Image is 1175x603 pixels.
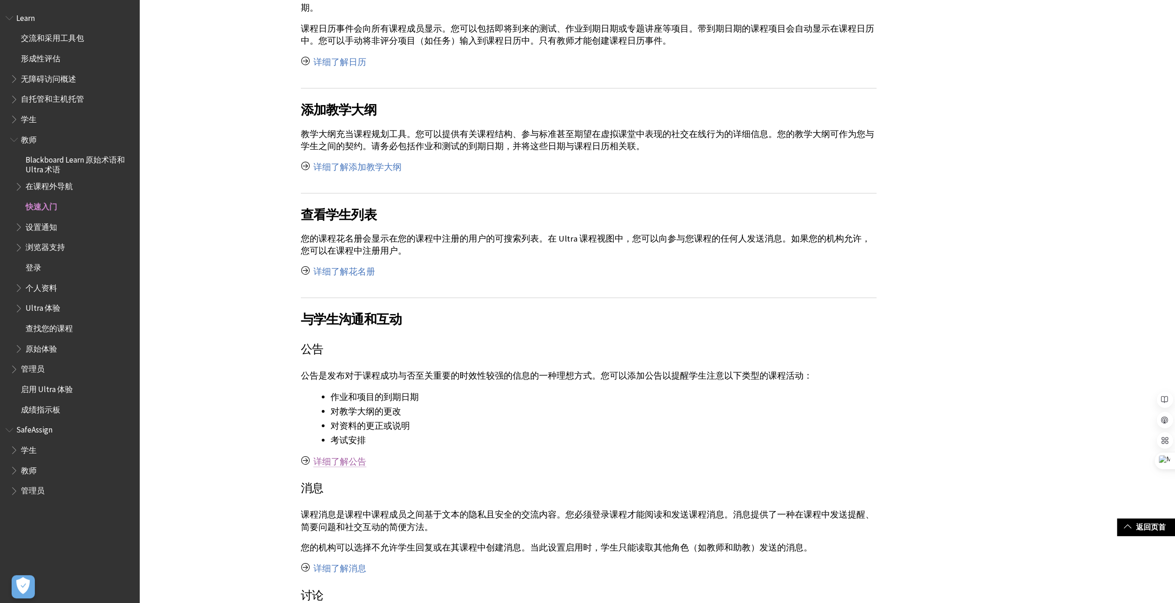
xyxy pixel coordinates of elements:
[26,301,60,313] span: Ultra 体验
[26,260,41,272] span: 登录
[21,361,45,374] span: 管理员
[301,88,876,119] h2: 添加教学大纲
[331,390,876,403] li: 作业和项目的到期日期
[331,405,876,418] li: 对教学大纲的更改
[26,321,73,333] span: 查找您的课程
[301,23,876,47] p: 课程日历事件会向所有课程成员显示。您可以包括即将到来的测试、作业到期日期或专题讲座等项目。带到期日期的课程项目会自动显示在课程日历中。您可以手动将非评分项目（如任务）输入到课程日历中。只有教师才...
[313,563,366,574] a: 详细了解消息
[301,232,876,256] p: 您的课程花名册会显示在您的课程中注册的用户的可搜索列表。在 Ultra 课程视图中，您可以向参与您课程的任何人发送消息。如果您的机构允许，您可以在课程中注册用户。
[26,179,73,191] span: 在课程外导航
[26,219,57,232] span: 设置通知
[16,422,52,435] span: SafeAssign
[331,419,876,432] li: 对资料的更正或说明
[21,463,37,475] span: 教师
[21,51,60,63] span: 形成性评估
[301,128,876,152] p: 教学大纲充当课程规划工具。您可以提供有关课程结构、参与标准甚至期望在虚拟课堂中表现的社交在线行为的详细信息。您的教学大纲可作为您与学生之间的契约。请务必包括作业和测试的到期日期，并将这些日期与课...
[301,193,876,224] h2: 查看学生列表
[6,10,134,418] nav: Book outline for Blackboard Learn Help
[301,369,876,381] p: 公告是发布对于课程成功与否至关重要的时效性较强的信息的一种理想方式。您可以添加公告以提醒学生注意以下类型的课程活动：
[16,10,35,23] span: Learn
[21,381,73,394] span: 启用 Ultra 体验
[26,341,57,354] span: 原始体验
[1117,518,1175,536] a: 返回页首
[313,56,366,67] a: 详细了解日历
[21,31,84,43] span: 交流和采用工具包
[12,575,35,598] button: Open Preferences
[21,483,45,496] span: 管理员
[21,71,76,84] span: 无障碍访问概述
[21,402,60,414] span: 成绩指示板
[301,541,876,553] p: 您的机构可以选择不允许学生回复或在其课程中创建消息。当此设置启用时，学生只能读取其他角色（如教师和助教）发送的消息。
[331,433,876,446] li: 考试安排
[301,479,876,497] h3: 消息
[21,92,84,104] span: 自托管和主机托管
[313,266,375,277] a: 详细了解花名册
[301,508,876,532] p: 课程消息是课程中课程成员之间基于文本的隐私且安全的交流内容。您必须登录课程才能阅读和发送课程消息。消息提供了一种在课程中发送提醒、简要问题和社交互动的简便方法。
[26,240,65,252] span: 浏览器支持
[26,199,57,211] span: 快速入门
[313,456,366,467] a: 详细了解公告
[313,161,402,172] a: 详细了解添加教学大纲
[21,132,37,144] span: 教师
[21,111,37,124] span: 学生
[26,280,57,293] span: 个人资料
[21,442,37,455] span: 学生
[6,422,134,499] nav: Book outline for Blackboard SafeAssign
[26,152,133,174] span: Blackboard Learn 原始术语和 Ultra 术语
[301,340,876,358] h3: 公告
[301,297,876,328] h2: 与学生沟通和互动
